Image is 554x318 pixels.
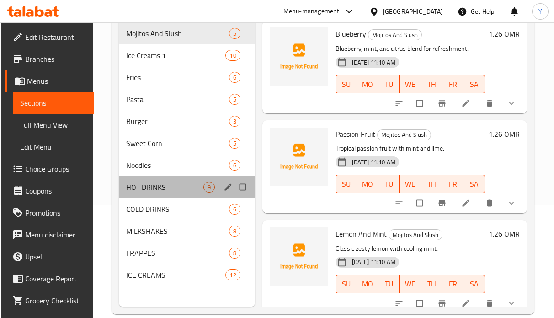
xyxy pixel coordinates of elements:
[229,227,240,236] span: 8
[348,58,399,67] span: [DATE] 11:10 AM
[229,161,240,170] span: 6
[411,295,430,312] span: Select to update
[229,226,240,237] div: items
[225,269,240,280] div: items
[479,293,501,313] button: delete
[446,78,460,91] span: FR
[25,32,86,43] span: Edit Restaurant
[336,143,485,154] p: Tropical passion fruit with mint and lime.
[501,293,523,313] button: show more
[336,275,357,293] button: SU
[507,99,516,108] svg: Show Choices
[119,88,255,110] div: Pasta5
[361,277,375,291] span: MO
[229,95,240,104] span: 5
[126,50,225,61] span: Ice Creams 1
[119,220,255,242] div: MILKSHAKES8
[382,277,396,291] span: TU
[25,185,86,196] span: Coupons
[411,95,430,112] span: Select to update
[203,182,215,193] div: items
[340,78,354,91] span: SU
[463,175,485,193] button: SA
[229,249,240,258] span: 8
[119,176,255,198] div: HOT DRINKS9edit
[229,205,240,214] span: 6
[378,175,400,193] button: TU
[400,175,421,193] button: WE
[119,198,255,220] div: COLD DRINKS6
[229,73,240,82] span: 6
[25,295,86,306] span: Grocery Checklist
[222,181,236,193] button: edit
[463,75,485,93] button: SA
[5,290,94,312] a: Grocery Checklist
[13,114,94,136] a: Full Menu View
[229,72,240,83] div: items
[229,248,240,259] div: items
[348,258,399,266] span: [DATE] 11:10 AM
[283,6,340,17] div: Menu-management
[463,275,485,293] button: SA
[270,227,328,286] img: Lemon And Mint
[403,78,417,91] span: WE
[25,229,86,240] span: Menu disclaimer
[382,178,396,191] span: TU
[336,243,485,254] p: Classic zesty lemon with cooling mint.
[489,27,520,40] h6: 1.26 OMR
[425,178,439,191] span: TH
[377,129,431,140] div: Mojitos And Slush
[361,78,375,91] span: MO
[382,78,396,91] span: TU
[20,119,86,130] span: Full Menu View
[126,116,229,127] span: Burger
[126,248,229,259] div: FRAPPES
[226,271,240,280] span: 12
[229,29,240,38] span: 5
[229,28,240,39] div: items
[411,194,430,212] span: Select to update
[340,277,354,291] span: SU
[229,117,240,126] span: 3
[126,28,229,39] div: Mojitos And Slush
[5,70,94,92] a: Menus
[126,269,225,280] span: ICE CREAMS
[501,93,523,113] button: show more
[5,48,94,70] a: Branches
[270,128,328,186] img: Passion Fruit
[467,178,481,191] span: SA
[336,127,375,141] span: Passion Fruit
[336,227,387,241] span: Lemon And Mint
[461,299,472,308] a: Edit menu item
[432,193,454,213] button: Branch-specific-item
[126,94,229,105] div: Pasta
[507,299,516,308] svg: Show Choices
[5,224,94,246] a: Menu disclaimer
[119,264,255,286] div: ICE CREAMS12
[389,230,442,240] span: Mojitos And Slush
[119,44,255,66] div: Ice Creams 110
[336,175,357,193] button: SU
[5,158,94,180] a: Choice Groups
[20,97,86,108] span: Sections
[400,75,421,93] button: WE
[489,227,520,240] h6: 1.26 OMR
[432,293,454,313] button: Branch-specific-item
[368,29,422,40] div: Mojitos And Slush
[501,193,523,213] button: show more
[336,75,357,93] button: SU
[507,199,516,208] svg: Show Choices
[13,136,94,158] a: Edit Menu
[126,204,229,215] span: COLD DRINKS
[340,178,354,191] span: SU
[119,154,255,176] div: Noodles6
[442,75,464,93] button: FR
[229,139,240,148] span: 5
[25,251,86,262] span: Upsell
[5,26,94,48] a: Edit Restaurant
[403,277,417,291] span: WE
[229,138,240,149] div: items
